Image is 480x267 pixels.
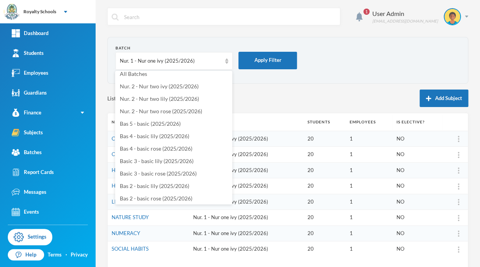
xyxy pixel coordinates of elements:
[48,251,62,259] a: Terms
[372,18,438,24] div: [EMAIL_ADDRESS][DOMAIN_NAME]
[12,168,54,176] div: Report Cards
[112,183,151,189] a: HEALTH HABITS
[458,167,459,174] img: more_vert
[189,113,304,131] th: Batch
[345,241,392,257] td: 1
[108,113,189,131] th: Name
[345,113,392,131] th: Employees
[304,162,346,178] td: 20
[12,49,44,57] div: Students
[345,162,392,178] td: 1
[393,113,442,131] th: Is Elective?
[238,52,297,69] button: Apply Filter
[458,199,459,205] img: more_vert
[393,162,442,178] td: NO
[120,158,194,164] span: Basic 3 - basic lily (2025/2026)
[393,210,442,226] td: NO
[120,83,199,90] span: Nur. 2 - Nur two ivy (2025/2026)
[458,183,459,190] img: more_vert
[189,210,304,226] td: Nur. 1 - Nur one ivy (2025/2026)
[458,152,459,158] img: more_vert
[112,135,163,142] a: Creative Development
[8,229,52,245] a: Settings
[189,147,304,163] td: Nur. 1 - Nur one ivy (2025/2026)
[393,178,442,194] td: NO
[112,151,159,157] a: CREATIVE WRITING
[120,183,189,189] span: Bas 2 - basic lily (2025/2026)
[4,4,20,20] img: logo
[12,208,39,216] div: Events
[123,8,336,26] input: Search
[120,170,197,177] span: Basic 3 - basic rose (2025/2026)
[189,241,304,257] td: Nur. 1 - Nur one ivy (2025/2026)
[116,45,233,51] div: Batch
[12,188,46,196] div: Messages
[120,145,192,152] span: Bas 4 - basic rose (2025/2026)
[189,131,304,147] td: Nur. 1 - Nur one ivy (2025/2026)
[189,162,304,178] td: Nur. 1 - Nur one ivy (2025/2026)
[12,29,48,37] div: Dashboard
[107,94,140,102] span: Listing - of
[458,246,459,253] img: more_vert
[112,230,140,236] a: NUMERACY
[66,251,67,259] div: ·
[363,9,370,15] span: 1
[12,128,43,137] div: Subjects
[12,69,48,77] div: Employees
[345,210,392,226] td: 1
[120,108,202,114] span: Nur. 2 - Nur two rose (2025/2026)
[393,194,442,210] td: NO
[120,57,221,65] div: Nur. 1 - Nur one ivy (2025/2026)
[112,167,149,173] a: HANDWRITING
[304,147,346,163] td: 20
[120,120,181,127] span: Bas 5 - basic (2025/2026)
[372,9,438,18] div: User Admin
[112,198,135,205] a: LITERACY
[12,148,42,156] div: Batches
[345,147,392,163] td: 1
[458,230,459,237] img: more_vert
[458,215,459,221] img: more_vert
[444,9,460,25] img: STUDENT
[345,131,392,147] td: 1
[304,241,346,257] td: 20
[12,89,47,97] div: Guardians
[120,95,199,102] span: Nur. 2 - Nur two lily (2025/2026)
[393,225,442,241] td: NO
[345,178,392,194] td: 1
[393,131,442,147] td: NO
[458,136,459,142] img: more_vert
[345,225,392,241] td: 1
[120,70,147,77] span: All Batches
[345,194,392,210] td: 1
[8,249,44,261] a: Help
[304,225,346,241] td: 20
[420,90,468,107] button: Add Subject
[393,147,442,163] td: NO
[304,210,346,226] td: 20
[189,178,304,194] td: Nur. 1 - Nur one ivy (2025/2026)
[112,246,149,252] a: SOCIAL HABITS
[393,241,442,257] td: NO
[112,214,149,220] a: NATURE STUDY
[120,195,192,202] span: Bas 2 - basic rose (2025/2026)
[71,251,88,259] a: Privacy
[23,8,56,15] div: Royalty Schools
[189,225,304,241] td: Nur. 1 - Nur one ivy (2025/2026)
[12,109,41,117] div: Finance
[304,178,346,194] td: 20
[112,14,119,21] img: search
[304,131,346,147] td: 20
[189,194,304,210] td: Nur. 1 - Nur one ivy (2025/2026)
[304,113,346,131] th: Students
[120,133,189,139] span: Bas 4 - basic lily (2025/2026)
[304,194,346,210] td: 20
